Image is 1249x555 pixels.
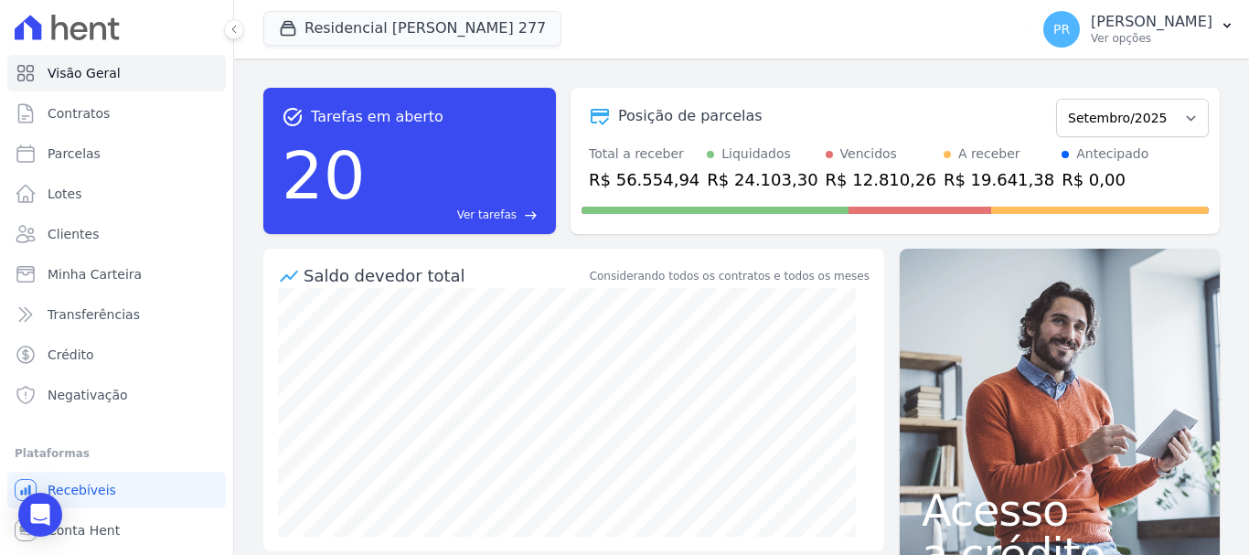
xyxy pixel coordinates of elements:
[457,207,517,223] span: Ver tarefas
[48,185,82,203] span: Lotes
[721,144,791,164] div: Liquidados
[524,208,538,222] span: east
[282,128,366,223] div: 20
[1029,4,1249,55] button: PR [PERSON_NAME] Ver opções
[1091,13,1212,31] p: [PERSON_NAME]
[1062,167,1148,192] div: R$ 0,00
[48,104,110,123] span: Contratos
[590,268,870,284] div: Considerando todos os contratos e todos os meses
[7,296,226,333] a: Transferências
[1091,31,1212,46] p: Ver opções
[589,167,699,192] div: R$ 56.554,94
[282,106,304,128] span: task_alt
[7,95,226,132] a: Contratos
[1076,144,1148,164] div: Antecipado
[48,386,128,404] span: Negativação
[7,512,226,549] a: Conta Hent
[48,265,142,283] span: Minha Carteira
[48,521,120,539] span: Conta Hent
[840,144,897,164] div: Vencidos
[263,11,561,46] button: Residencial [PERSON_NAME] 277
[48,64,121,82] span: Visão Geral
[373,207,538,223] a: Ver tarefas east
[958,144,1020,164] div: A receber
[7,472,226,508] a: Recebíveis
[826,167,936,192] div: R$ 12.810,26
[7,336,226,373] a: Crédito
[304,263,586,288] div: Saldo devedor total
[707,167,817,192] div: R$ 24.103,30
[7,256,226,293] a: Minha Carteira
[48,225,99,243] span: Clientes
[48,305,140,324] span: Transferências
[589,144,699,164] div: Total a receber
[922,488,1198,532] span: Acesso
[7,176,226,212] a: Lotes
[48,144,101,163] span: Parcelas
[7,216,226,252] a: Clientes
[7,135,226,172] a: Parcelas
[311,106,443,128] span: Tarefas em aberto
[15,443,219,464] div: Plataformas
[48,346,94,364] span: Crédito
[48,481,116,499] span: Recebíveis
[7,55,226,91] a: Visão Geral
[1053,23,1070,36] span: PR
[618,105,763,127] div: Posição de parcelas
[18,493,62,537] div: Open Intercom Messenger
[944,167,1054,192] div: R$ 19.641,38
[7,377,226,413] a: Negativação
